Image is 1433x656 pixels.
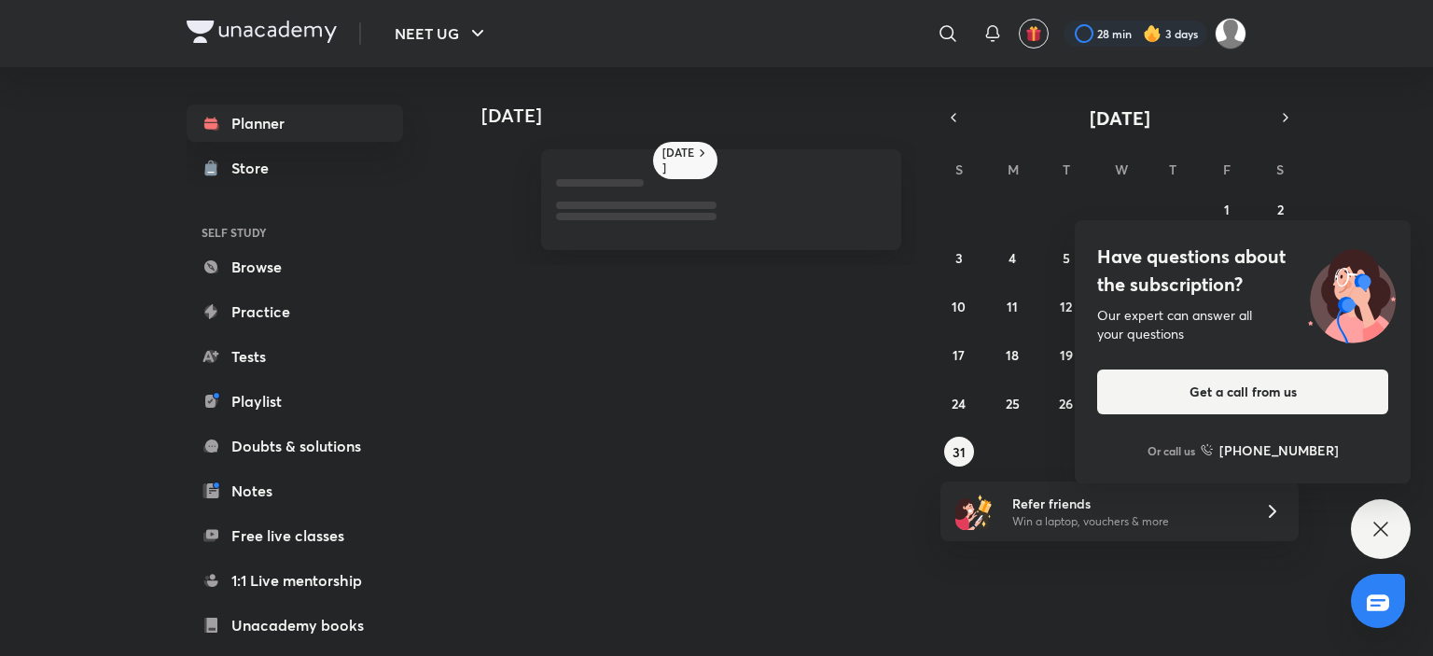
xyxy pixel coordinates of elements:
[997,291,1027,321] button: August 11, 2025
[944,243,974,272] button: August 3, 2025
[187,338,403,375] a: Tests
[231,157,280,179] div: Store
[944,291,974,321] button: August 10, 2025
[1219,440,1339,460] h6: [PHONE_NUMBER]
[1060,346,1073,364] abbr: August 19, 2025
[187,427,403,465] a: Doubts & solutions
[383,15,500,52] button: NEET UG
[1051,388,1081,418] button: August 26, 2025
[187,383,403,420] a: Playlist
[1169,161,1176,178] abbr: Thursday
[944,437,974,467] button: August 31, 2025
[1223,161,1231,178] abbr: Friday
[1006,395,1020,412] abbr: August 25, 2025
[1277,201,1284,218] abbr: August 2, 2025
[187,562,403,599] a: 1:1 Live mentorship
[1212,194,1242,224] button: August 1, 2025
[1060,298,1072,315] abbr: August 12, 2025
[997,388,1027,418] button: August 25, 2025
[187,216,403,248] h6: SELF STUDY
[952,298,966,315] abbr: August 10, 2025
[1215,18,1246,49] img: Kebir Hasan Sk
[1025,25,1042,42] img: avatar
[955,161,963,178] abbr: Sunday
[944,340,974,370] button: August 17, 2025
[997,243,1027,272] button: August 4, 2025
[1143,24,1162,43] img: streak
[1224,201,1230,218] abbr: August 1, 2025
[187,21,337,43] img: Company Logo
[187,607,403,644] a: Unacademy books
[944,388,974,418] button: August 24, 2025
[1090,105,1150,131] span: [DATE]
[187,149,403,187] a: Store
[1012,513,1242,530] p: Win a laptop, vouchers & more
[1008,161,1019,178] abbr: Monday
[1276,161,1284,178] abbr: Saturday
[662,146,695,175] h6: [DATE]
[1019,19,1049,49] button: avatar
[1097,306,1388,343] div: Our expert can answer all your questions
[187,248,403,286] a: Browse
[481,105,920,127] h4: [DATE]
[1201,440,1339,460] a: [PHONE_NUMBER]
[1051,291,1081,321] button: August 12, 2025
[1265,194,1295,224] button: August 2, 2025
[1012,494,1242,513] h6: Refer friends
[1007,298,1018,315] abbr: August 11, 2025
[1097,370,1388,414] button: Get a call from us
[187,517,403,554] a: Free live classes
[1115,161,1128,178] abbr: Wednesday
[1097,243,1388,299] h4: Have questions about the subscription?
[955,493,993,530] img: referral
[187,21,337,48] a: Company Logo
[952,395,966,412] abbr: August 24, 2025
[187,472,403,509] a: Notes
[1051,340,1081,370] button: August 19, 2025
[1059,395,1073,412] abbr: August 26, 2025
[187,105,403,142] a: Planner
[1293,243,1411,343] img: ttu_illustration_new.svg
[1051,243,1081,272] button: August 5, 2025
[1009,249,1016,267] abbr: August 4, 2025
[1006,346,1019,364] abbr: August 18, 2025
[1063,161,1070,178] abbr: Tuesday
[1063,249,1070,267] abbr: August 5, 2025
[1148,442,1195,459] p: Or call us
[953,346,965,364] abbr: August 17, 2025
[953,443,966,461] abbr: August 31, 2025
[955,249,963,267] abbr: August 3, 2025
[967,105,1273,131] button: [DATE]
[997,340,1027,370] button: August 18, 2025
[187,293,403,330] a: Practice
